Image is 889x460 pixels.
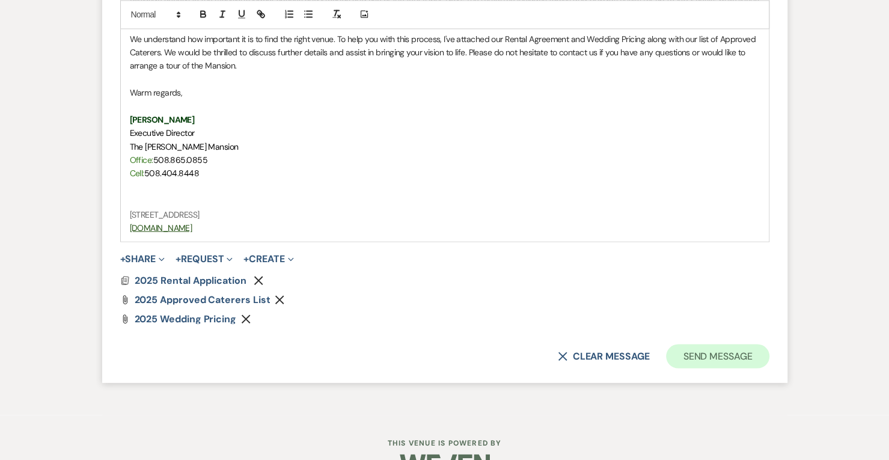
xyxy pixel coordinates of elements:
button: Create [243,254,293,263]
span: Office: [130,155,153,165]
a: [DOMAIN_NAME] [130,222,192,233]
span: + [120,254,126,263]
button: Clear message [558,351,649,361]
button: 2025 Rental Application [135,273,249,287]
span: 508.865.0855 [153,155,207,165]
span: Executive Director [130,127,195,138]
a: 2025 Wedding Pricing [135,314,236,324]
button: Request [176,254,233,263]
strong: [PERSON_NAME] [130,114,195,125]
span: + [243,254,249,263]
span: + [176,254,181,263]
span: 2025 Rental Application [135,274,246,286]
p: We understand how important it is to find the right venue. To help you with this process, I've at... [130,32,760,73]
p: Warm regards, [130,86,760,99]
span: 508.404.8448 [144,168,199,179]
button: Share [120,254,165,263]
span: 2025 Approved Caterers List [135,293,270,305]
a: 2025 Approved Caterers List [135,295,270,304]
span: Cell: [130,168,144,179]
button: Send Message [666,344,769,368]
span: 2025 Wedding Pricing [135,312,236,325]
span: The [PERSON_NAME] Mansion [130,141,239,152]
span: [STREET_ADDRESS] [130,209,200,219]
